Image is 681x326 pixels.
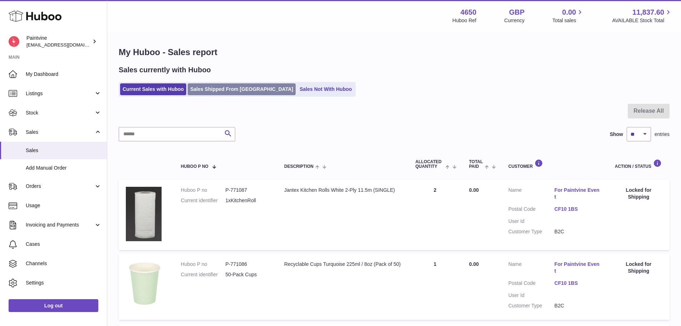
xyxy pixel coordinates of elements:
[508,302,554,309] dt: Customer Type
[554,280,601,287] a: CF10 1BS
[126,261,162,308] img: 1683653173.png
[554,206,601,213] a: CF10 1BS
[508,187,554,202] dt: Name
[26,260,102,267] span: Channels
[26,110,94,116] span: Stock
[126,187,162,241] img: 1683653328.png
[26,183,94,190] span: Orders
[297,83,354,95] a: Sales Not With Huboo
[26,241,102,248] span: Cases
[188,83,296,95] a: Sales Shipped From [GEOGRAPHIC_DATA]
[26,279,102,286] span: Settings
[181,164,208,169] span: Huboo P no
[612,8,672,24] a: 11,837.60 AVAILABLE Stock Total
[554,302,601,309] dd: B2C
[552,8,584,24] a: 0.00 Total sales
[26,35,91,48] div: Paintvine
[508,206,554,214] dt: Postal Code
[284,261,401,268] div: Recyclable Cups Turquoise 225ml / 8oz (Pack of 50)
[612,17,672,24] span: AVAILABLE Stock Total
[453,17,477,24] div: Huboo Ref
[615,159,662,169] div: Action / Status
[181,271,226,278] dt: Current identifier
[26,42,105,48] span: [EMAIL_ADDRESS][DOMAIN_NAME]
[632,8,664,17] span: 11,837.60
[554,228,601,235] dd: B2C
[554,261,601,274] a: For Paintvine Event
[562,8,576,17] span: 0.00
[225,261,270,268] dd: P-771086
[610,131,623,138] label: Show
[225,197,270,204] dd: 1xKitchenRoll
[26,165,102,171] span: Add Manual Order
[181,197,226,204] dt: Current identifier
[469,160,483,169] span: Total paid
[655,131,670,138] span: entries
[26,202,102,209] span: Usage
[469,261,479,267] span: 0.00
[408,180,462,250] td: 2
[552,17,584,24] span: Total sales
[615,261,662,274] div: Locked for Shipping
[120,83,186,95] a: Current Sales with Huboo
[119,65,211,75] h2: Sales currently with Huboo
[181,187,226,194] dt: Huboo P no
[26,222,94,228] span: Invoicing and Payments
[284,164,314,169] span: Description
[9,299,98,312] a: Log out
[508,218,554,225] dt: User Id
[508,292,554,299] dt: User Id
[181,261,226,268] dt: Huboo P no
[508,261,554,276] dt: Name
[504,17,525,24] div: Currency
[26,71,102,78] span: My Dashboard
[508,159,601,169] div: Customer
[408,254,462,320] td: 1
[225,187,270,194] dd: P-771087
[460,8,477,17] strong: 4650
[26,147,102,154] span: Sales
[26,129,94,136] span: Sales
[615,187,662,200] div: Locked for Shipping
[284,187,401,194] div: Jantex Kitchen Rolls White 2-Ply 11.5m (SINGLE)
[508,228,554,235] dt: Customer Type
[9,36,19,47] img: euan@paintvine.co.uk
[509,8,524,17] strong: GBP
[415,160,444,169] span: ALLOCATED Quantity
[26,90,94,97] span: Listings
[119,47,670,58] h1: My Huboo - Sales report
[554,187,601,200] a: For Paintvine Event
[508,280,554,288] dt: Postal Code
[469,187,479,193] span: 0.00
[225,271,270,278] dd: 50-Pack Cups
